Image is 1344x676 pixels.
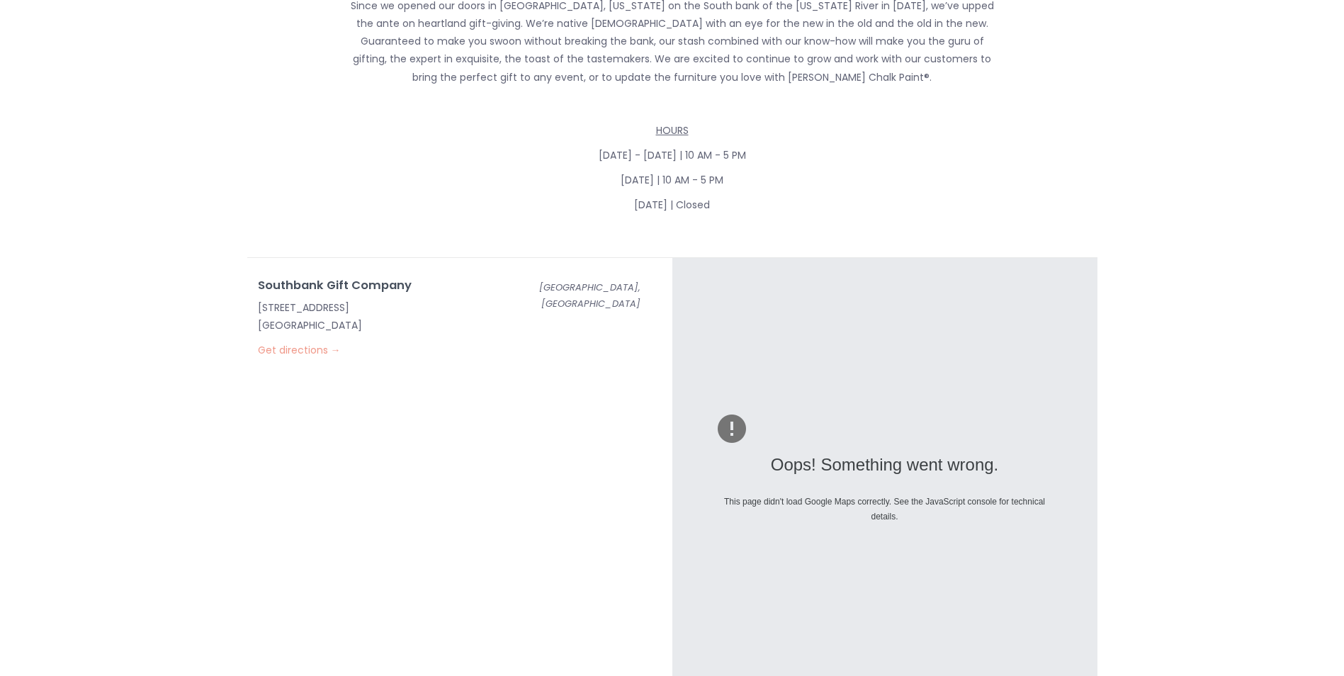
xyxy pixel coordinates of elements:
div: [GEOGRAPHIC_DATA], [GEOGRAPHIC_DATA] [516,279,651,312]
span: HOURS [656,123,689,137]
a: Get directions → [258,343,341,357]
div: This page didn't load Google Maps correctly. See the JavaScript console for technical details. [718,495,1051,525]
p: [DATE] - [DATE] | 10 AM - 5 PM [269,147,1076,164]
div: Oops! Something went wrong. [718,449,1051,480]
h4: Southbank Gift Company [258,279,506,292]
p: [STREET_ADDRESS] [GEOGRAPHIC_DATA] [258,299,506,334]
p: [DATE] | Closed [269,196,1076,214]
p: [DATE] | 10 AM - 5 PM [269,171,1076,189]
